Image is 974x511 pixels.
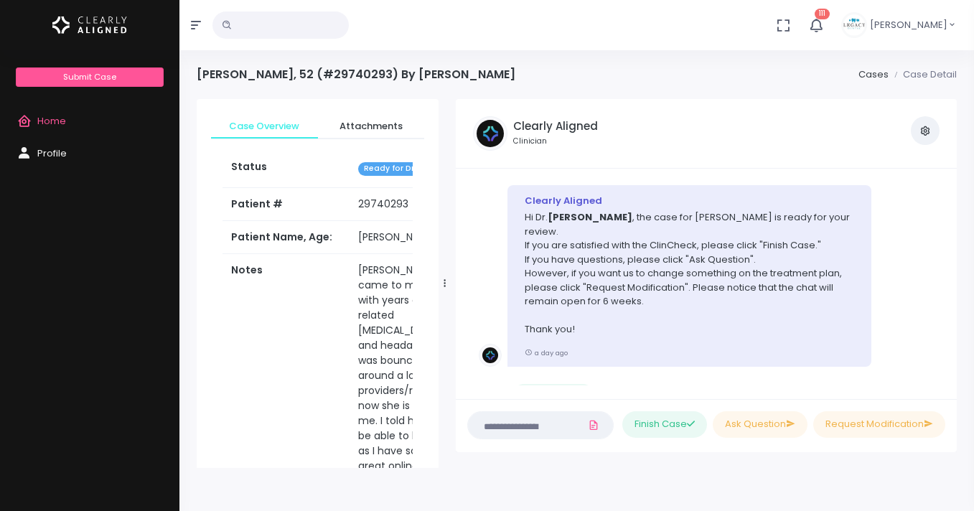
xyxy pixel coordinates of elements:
a: Cases [858,67,889,81]
small: a day ago [525,348,568,357]
span: Case Overview [223,119,306,133]
th: Patient Name, Age: [223,221,350,254]
a: Submit Case [16,67,163,87]
img: Logo Horizontal [52,10,127,40]
button: Request Modification [813,411,945,438]
th: Patient # [223,187,350,221]
th: Status [223,151,350,187]
small: Clinician [513,136,598,147]
button: Finish Case [622,411,707,438]
span: 111 [815,9,830,19]
a: Add Files [585,412,602,438]
span: Submit Case [63,71,116,83]
div: scrollable content [197,99,439,468]
p: Hi Dr. , the case for [PERSON_NAME] is ready for your review. If you are satisfied with the ClinC... [525,210,854,337]
button: Ask Question [713,411,807,438]
span: Ready for Dr. Review [358,162,452,176]
h5: Clearly Aligned [513,120,598,133]
img: Header Avatar [841,12,867,38]
span: Home [37,114,66,128]
li: Case Detail [889,67,957,82]
h4: [PERSON_NAME], 52 (#29740293) By [PERSON_NAME] [197,67,515,81]
span: Attachments [329,119,413,133]
td: 29740293 [350,188,472,221]
div: Clearly Aligned [525,194,854,208]
div: scrollable content [467,180,945,386]
b: [PERSON_NAME] [548,210,632,224]
span: Profile [37,146,67,160]
span: [PERSON_NAME] [870,18,947,32]
td: [PERSON_NAME], 52 [350,221,472,254]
